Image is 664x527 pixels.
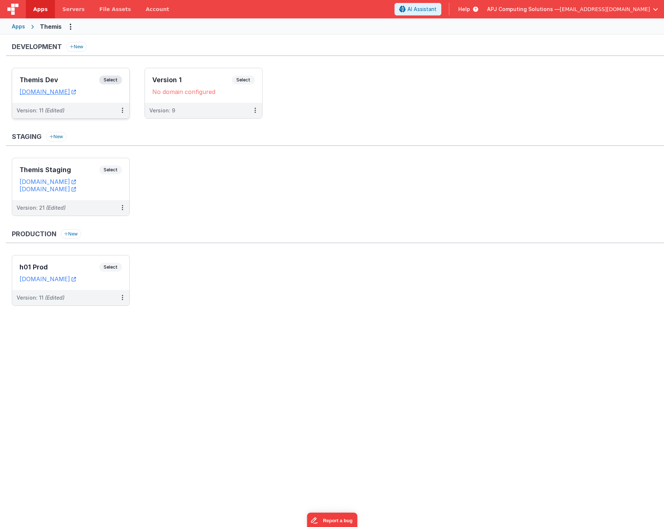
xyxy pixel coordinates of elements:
button: New [61,229,81,239]
div: Themis [40,22,62,31]
a: [DOMAIN_NAME] [20,88,76,95]
button: AI Assistant [394,3,441,15]
span: Select [232,76,255,84]
span: Select [99,76,122,84]
h3: h01 Prod [20,263,99,271]
h3: Themis Staging [20,166,99,174]
div: Version: 9 [149,107,175,114]
a: [DOMAIN_NAME] [20,178,76,185]
span: Select [99,165,122,174]
span: (Edited) [45,107,65,114]
button: New [66,42,87,52]
h3: Version 1 [152,76,232,84]
span: Help [458,6,470,13]
span: APJ Computing Solutions — [487,6,560,13]
button: Options [65,21,76,32]
h3: Staging [12,133,42,140]
a: [DOMAIN_NAME] [20,185,76,193]
div: Version: 11 [17,107,65,114]
h3: Development [12,43,62,50]
button: APJ Computing Solutions — [EMAIL_ADDRESS][DOMAIN_NAME] [487,6,658,13]
span: (Edited) [45,294,65,301]
span: AI Assistant [407,6,437,13]
span: Apps [33,6,48,13]
span: Servers [62,6,84,13]
div: No domain configured [152,88,255,95]
span: (Edited) [46,205,66,211]
div: Apps [12,23,25,30]
button: New [46,132,66,142]
a: [DOMAIN_NAME] [20,275,76,283]
div: Version: 11 [17,294,65,301]
span: File Assets [100,6,131,13]
h3: Production [12,230,56,238]
span: Select [99,263,122,272]
h3: Themis Dev [20,76,99,84]
span: [EMAIL_ADDRESS][DOMAIN_NAME] [560,6,650,13]
div: Version: 21 [17,204,66,212]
